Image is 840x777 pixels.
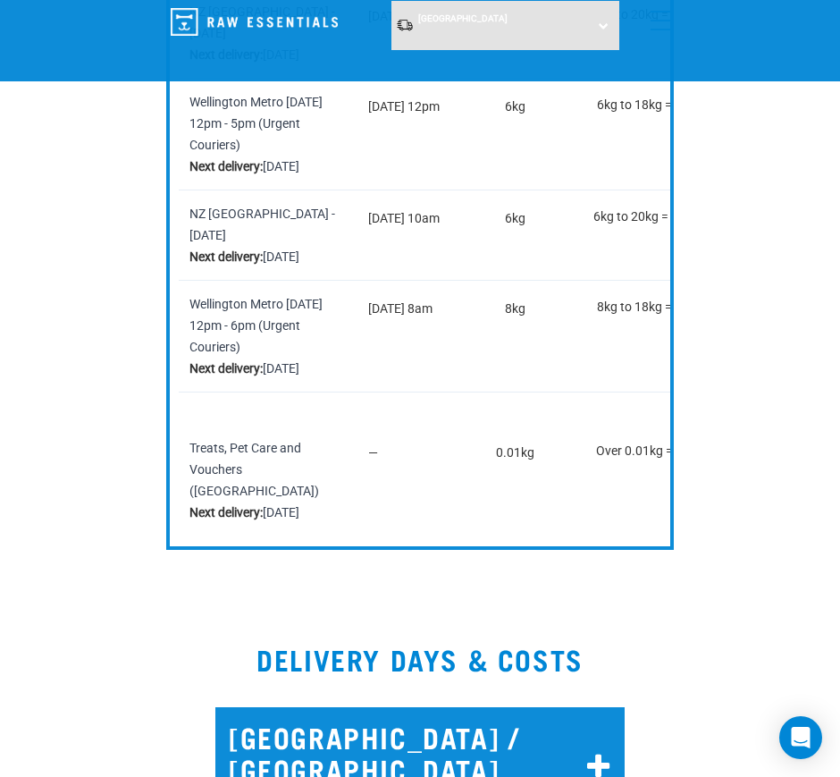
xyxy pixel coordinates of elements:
[189,437,347,523] div: Treats, Pet Care and Vouchers ([GEOGRAPHIC_DATA]) [DATE]
[171,8,338,36] img: Raw Essentials Logo
[450,392,579,536] td: 0.01kg
[590,203,723,234] p: 6kg to 20kg = $14.99 20kg to 40kg = $29.99 Over 40kg = $44.99
[357,78,450,190] td: [DATE] 12pm
[450,190,579,280] td: 6kg
[189,505,263,519] strong: Next delivery:
[357,392,450,536] td: —
[418,13,508,23] span: [GEOGRAPHIC_DATA]
[189,203,347,267] div: NZ [GEOGRAPHIC_DATA] - [DATE] [DATE]
[357,190,450,280] td: [DATE] 10am
[590,293,723,325] p: 8kg to 18kg = $9.99 18kg to 36kg = $14.99 36kg to 54kg = $19.99 Over 54kg = $24.99
[189,91,347,177] div: Wellington Metro [DATE] 12pm - 5pm (Urgent Couriers) [DATE]
[189,249,263,264] strong: Next delivery:
[590,91,723,122] p: 6kg to 18kg = $9.99 18kg to 36kg = $14.99 36kg to 54kg = $19.99 Over 54kg = $24.99
[189,361,263,376] strong: Next delivery:
[450,78,579,190] td: 6kg
[396,18,414,32] img: van-moving.png
[779,716,822,759] div: Open Intercom Messenger
[357,280,450,392] td: [DATE] 8am
[450,280,579,392] td: 8kg
[189,159,263,173] strong: Next delivery:
[590,437,723,469] p: Over 0.01kg = $9.99
[189,293,347,379] div: Wellington Metro [DATE] 12pm - 6pm (Urgent Couriers) [DATE]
